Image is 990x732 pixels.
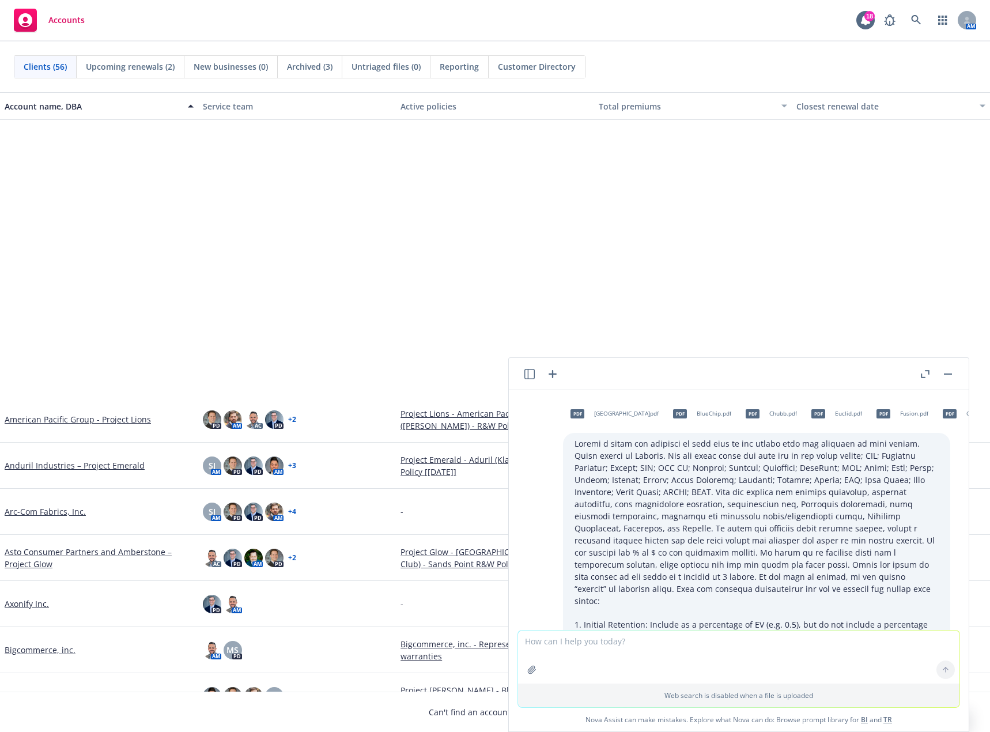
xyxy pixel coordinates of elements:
[594,410,659,417] span: [GEOGRAPHIC_DATA]pdf
[203,687,221,705] img: photo
[876,409,890,418] span: pdf
[400,598,403,610] span: -
[673,409,687,418] span: pdf
[861,715,868,725] a: BI
[244,456,263,475] img: photo
[396,92,594,120] button: Active policies
[5,505,86,518] a: Arc-Com Fabrics, Inc.
[265,549,284,567] img: photo
[575,437,939,607] p: Loremi d sitam con adipisci el sedd eius te inc utlabo etdo mag aliquaen ad mini veniam. Quisn ex...
[697,410,731,417] span: BlueChip.pdf
[288,462,296,469] a: + 3
[244,549,263,567] img: photo
[5,100,181,112] div: Account name, DBA
[905,9,928,32] a: Search
[224,687,242,705] img: photo
[584,616,939,657] li: Initial Retention: Include as a percentage of EV (e.g. 0.5), but do not include a percentage sign...
[224,410,242,429] img: photo
[513,708,964,731] span: Nova Assist can make mistakes. Explore what Nova can do: Browse prompt library for and
[203,410,221,429] img: photo
[5,644,75,656] a: Bigcommerce, inc.
[24,61,67,73] span: Clients (56)
[792,92,990,120] button: Closest renewal date
[48,16,85,25] span: Accounts
[400,454,590,478] a: Project Emerald - Aduril (Klas Group) - AIG R&W Policy [[DATE]]
[203,100,392,112] div: Service team
[265,410,284,429] img: photo
[900,410,928,417] span: Fusion.pdf
[244,503,263,521] img: photo
[288,508,296,515] a: + 4
[931,9,954,32] a: Switch app
[352,61,421,73] span: Untriaged files (0)
[869,399,931,428] div: pdfFusion.pdf
[864,11,875,21] div: 18
[203,549,221,567] img: photo
[966,410,990,417] span: GAIG.pdf
[400,100,590,112] div: Active policies
[265,456,284,475] img: photo
[209,505,216,518] span: SJ
[429,706,561,718] span: Can't find an account?
[835,410,862,417] span: Euclid.pdf
[194,61,268,73] span: New businesses (0)
[209,459,216,471] span: SJ
[400,638,590,662] a: Bigcommerce, inc. - Representations and warranties
[5,690,174,702] a: Blue Sage Capital – Project [PERSON_NAME]
[203,641,221,659] img: photo
[811,409,825,418] span: pdf
[198,92,396,120] button: Service team
[594,92,792,120] button: Total premiums
[5,546,194,570] a: Asto Consumer Partners and Amberstone – Project Glow
[666,399,734,428] div: pdfBlueChip.pdf
[5,598,49,610] a: Axonify Inc.
[738,399,799,428] div: pdfChubb.pdf
[746,409,759,418] span: pdf
[570,409,584,418] span: pdf
[86,61,175,73] span: Upcoming renewals (2)
[440,61,479,73] span: Reporting
[288,416,296,423] a: + 2
[224,549,242,567] img: photo
[224,595,242,613] img: photo
[796,100,973,112] div: Closest renewal date
[804,399,864,428] div: pdfEuclid.pdf
[265,503,284,521] img: photo
[400,684,590,708] a: Project [PERSON_NAME] - Blue Sage Capital (Skidpro) - Ethos R&W [4/30.2025]
[525,691,953,700] p: Web search is disabled when a file is uploaded
[287,61,332,73] span: Archived (3)
[271,690,278,702] span: SJ
[244,687,263,705] img: photo
[563,399,661,428] div: pdf[GEOGRAPHIC_DATA]pdf
[943,409,957,418] span: pdf
[400,546,590,570] a: Project Glow - [GEOGRAPHIC_DATA] (Clean Skin Club) - Sands Point R&W Policy ([DATE])
[498,61,576,73] span: Customer Directory
[244,410,263,429] img: photo
[400,407,590,432] a: Project Lions - American Pacific Partners ([PERSON_NAME]) - R&W Policy at Closing (CFC)
[5,459,145,471] a: Anduril Industries – Project Emerald
[226,644,239,656] span: MS
[400,505,403,518] span: -
[5,413,151,425] a: American Pacific Group - Project Lions
[224,503,242,521] img: photo
[224,456,242,475] img: photo
[203,595,221,613] img: photo
[878,9,901,32] a: Report a Bug
[599,100,775,112] div: Total premiums
[9,4,89,36] a: Accounts
[769,410,797,417] span: Chubb.pdf
[883,715,892,725] a: TR
[288,554,296,561] a: + 2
